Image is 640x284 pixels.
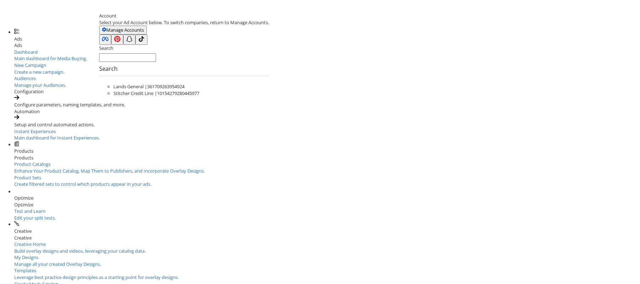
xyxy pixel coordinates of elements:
div: Products [14,154,640,161]
div: Ads [14,42,640,49]
div: Automation [14,108,640,115]
span: 10154279280445977 [157,90,199,96]
a: AudiencesManage your Audiences. [14,75,640,88]
span: Lands General [113,83,144,90]
div: Enhance Your Product Catalog, Map Them to Publishers, and Incorporate Overlay Designs. [14,168,640,174]
span: Optimize [14,195,33,201]
span: Manage Accounts [102,27,144,33]
a: Product SetsCreate filtered sets to control which products appear in your ads. [14,174,640,188]
div: Manage all your created Overlay Designs. [14,261,640,268]
div: Test and Learn [14,208,103,215]
a: Creative HomeBuild overlay designs and videos, leveraging your catalog data. [14,241,640,254]
div: Dashboard [14,49,640,56]
div: Edit your split tests. [14,215,103,221]
div: Account [99,12,269,19]
span: Search [99,65,118,73]
div: Configure parameters, naming templates, and more. [14,101,640,108]
span: | [145,83,147,90]
a: TemplatesLeverage best practice design principles as a starting point for overlay designs. [14,267,640,280]
div: Creative Home [14,241,640,248]
a: Product CatalogsEnhance Your Product Catalog, Map Them to Publishers, and Incorporate Overlay Des... [14,161,640,174]
span: Products [14,148,33,154]
div: Create a new campaign. [14,69,640,75]
span: Creative [14,228,32,234]
label: Search [99,45,113,52]
div: New Campaign [14,62,640,69]
div: Select your Ad Account below. To switch companies, return to Manage Accounts. [99,19,269,26]
div: Product Catalogs [14,161,640,168]
div: My Designs [14,254,640,261]
div: Manage your Audiences. [14,82,640,89]
a: Test and LearnEdit your split tests. [14,208,103,221]
a: Instant ExperiencesMain dashboard for Instant Experiences. [14,128,640,141]
div: Audiences [14,75,640,82]
a: My DesignsManage all your created Overlay Designs. [14,254,640,267]
div: Leverage best practice design principles as a starting point for overlay designs. [14,274,640,281]
span: Ads [14,36,22,42]
div: Product Sets [14,174,640,181]
div: Configuration [14,88,640,95]
div: Templates [14,267,640,274]
div: Build overlay designs and videos, leveraging your catalog data. [14,248,640,254]
div: Create filtered sets to control which products appear in your ads. [14,181,640,188]
div: Setup and control automated actions. [14,121,640,128]
button: Manage Accounts [99,26,147,35]
div: Main dashboard for Media Buying. [14,55,640,62]
span: Stitcher Credit Line [113,90,154,96]
div: Instant Experiences [14,128,640,135]
a: DashboardMain dashboard for Media Buying. [14,49,640,62]
a: New CampaignCreate a new campaign. [14,62,640,75]
div: Main dashboard for Instant Experiences. [14,135,640,141]
span: 361709263954924 [147,83,184,90]
span: | [155,90,157,96]
div: Creative [14,235,640,241]
div: Optimize [14,201,640,208]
